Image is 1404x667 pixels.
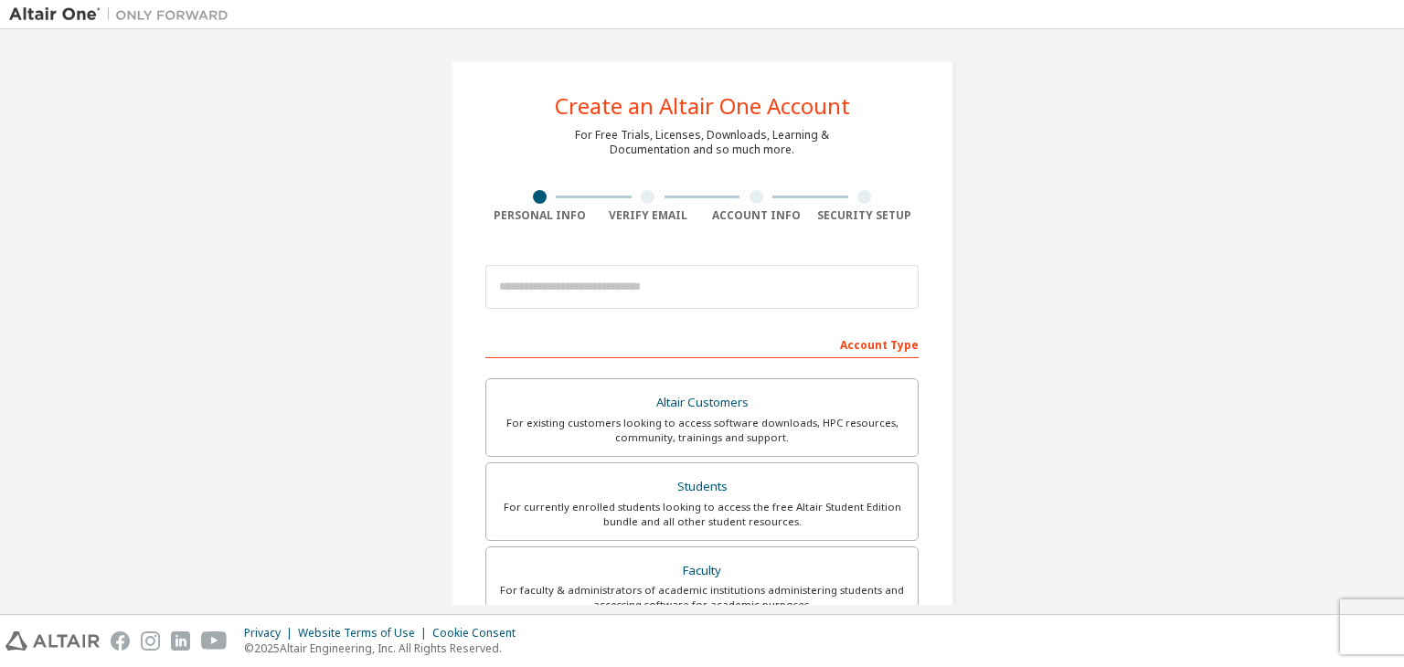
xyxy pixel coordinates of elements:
[575,128,829,157] div: For Free Trials, Licenses, Downloads, Learning & Documentation and so much more.
[244,626,298,641] div: Privacy
[432,626,526,641] div: Cookie Consent
[5,631,100,651] img: altair_logo.svg
[497,474,907,500] div: Students
[497,583,907,612] div: For faculty & administrators of academic institutions administering students and accessing softwa...
[497,558,907,584] div: Faculty
[485,208,594,223] div: Personal Info
[111,631,130,651] img: facebook.svg
[201,631,228,651] img: youtube.svg
[485,329,919,358] div: Account Type
[594,208,703,223] div: Verify Email
[702,208,811,223] div: Account Info
[555,95,850,117] div: Create an Altair One Account
[497,500,907,529] div: For currently enrolled students looking to access the free Altair Student Edition bundle and all ...
[811,208,920,223] div: Security Setup
[171,631,190,651] img: linkedin.svg
[244,641,526,656] p: © 2025 Altair Engineering, Inc. All Rights Reserved.
[497,390,907,416] div: Altair Customers
[141,631,160,651] img: instagram.svg
[497,416,907,445] div: For existing customers looking to access software downloads, HPC resources, community, trainings ...
[9,5,238,24] img: Altair One
[298,626,432,641] div: Website Terms of Use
